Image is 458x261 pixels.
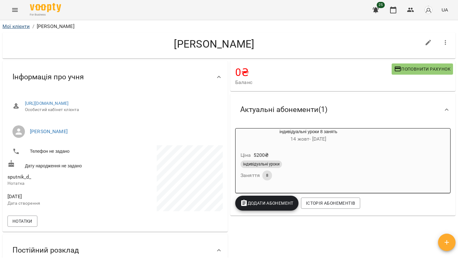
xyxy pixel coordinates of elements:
[236,128,381,188] button: індивідуальні уроки 8 занять14 жовт- [DATE]Ціна5200₴індивідуальні урокиЗаняття8
[30,13,61,17] span: For Business
[7,145,114,158] li: Телефон не задано
[241,151,251,160] h6: Ціна
[7,216,37,227] button: Нотатки
[441,7,448,13] span: UA
[30,128,68,134] a: [PERSON_NAME]
[230,94,456,126] div: Актуальні абонементи(1)
[392,63,453,75] button: Поповнити рахунок
[25,101,69,106] a: [URL][DOMAIN_NAME]
[2,61,228,93] div: Інформація про учня
[394,65,451,73] span: Поповнити рахунок
[12,217,32,225] span: Нотатки
[241,171,260,180] h6: Заняття
[262,173,272,178] span: 8
[7,38,421,50] h4: [PERSON_NAME]
[301,198,360,209] button: Історія абонементів
[7,2,22,17] button: Menu
[32,23,34,30] li: /
[235,79,392,86] span: Баланс
[439,4,451,16] button: UA
[12,72,84,82] span: Інформація про учня
[2,23,30,29] a: Мої клієнти
[377,2,385,8] span: 25
[7,174,31,180] span: sputnik_d_
[254,151,269,159] p: 5200 ₴
[241,161,282,167] span: індивідуальні уроки
[2,23,456,30] nav: breadcrumb
[240,105,327,114] span: Актуальні абонементи ( 1 )
[6,159,115,170] div: Дату народження не задано
[12,245,79,255] span: Постійний розклад
[424,6,433,14] img: avatar_s.png
[306,199,355,207] span: Історія абонементів
[30,3,61,12] img: Voopty Logo
[235,196,298,211] button: Додати Абонемент
[7,200,114,207] p: Дата створення
[235,66,392,79] h4: 0 ₴
[7,193,114,200] span: [DATE]
[7,180,114,187] p: Нотатка
[25,107,218,113] span: Особистий кабінет клієнта
[240,199,293,207] span: Додати Абонемент
[37,23,74,30] p: [PERSON_NAME]
[236,128,381,143] div: індивідуальні уроки 8 занять
[290,136,326,142] span: 14 жовт - [DATE]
